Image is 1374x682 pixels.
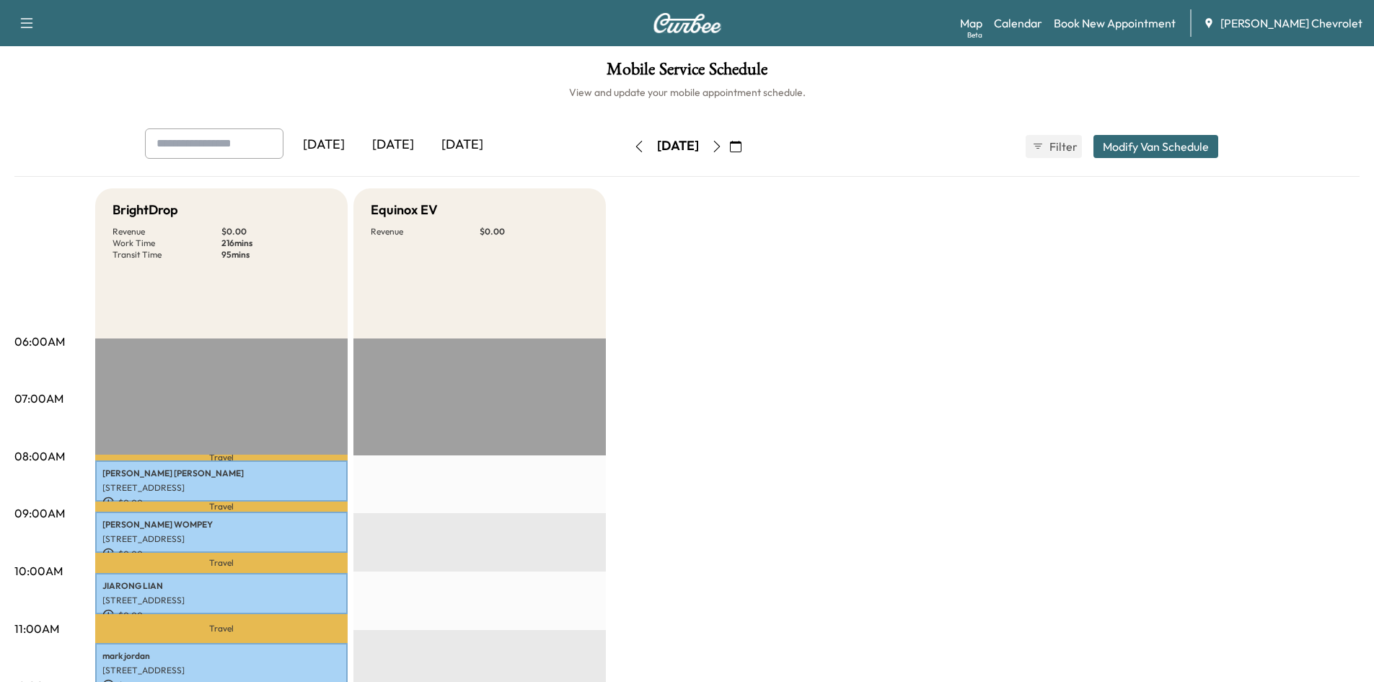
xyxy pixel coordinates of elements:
[102,468,340,479] p: [PERSON_NAME] [PERSON_NAME]
[371,226,480,237] p: Revenue
[102,665,340,676] p: [STREET_ADDRESS]
[102,533,340,545] p: [STREET_ADDRESS]
[95,614,348,643] p: Travel
[95,455,348,460] p: Travel
[1049,138,1075,155] span: Filter
[1093,135,1218,158] button: Modify Van Schedule
[371,200,438,220] h5: Equinox EV
[113,237,221,249] p: Work Time
[95,502,348,512] p: Travel
[102,548,340,561] p: $ 0.00
[221,249,330,261] p: 95 mins
[289,128,358,162] div: [DATE]
[480,226,589,237] p: $ 0.00
[1026,135,1082,158] button: Filter
[14,447,65,465] p: 08:00AM
[960,14,982,32] a: MapBeta
[102,580,340,592] p: JIARONG LIAN
[102,482,340,494] p: [STREET_ADDRESS]
[653,13,722,33] img: Curbee Logo
[102,519,340,530] p: [PERSON_NAME] WOMPEY
[221,237,330,249] p: 216 mins
[1054,14,1176,32] a: Book New Appointment
[95,553,348,573] p: Travel
[1220,14,1362,32] span: [PERSON_NAME] Chevrolet
[102,650,340,662] p: mark jordan
[14,333,65,350] p: 06:00AM
[14,390,63,407] p: 07:00AM
[14,620,59,637] p: 11:00AM
[994,14,1042,32] a: Calendar
[14,504,65,522] p: 09:00AM
[113,249,221,261] p: Transit Time
[102,609,340,622] p: $ 0.00
[102,497,340,510] p: $ 0.00
[358,128,428,162] div: [DATE]
[113,200,178,220] h5: BrightDrop
[14,61,1360,85] h1: Mobile Service Schedule
[428,128,497,162] div: [DATE]
[113,226,221,237] p: Revenue
[967,30,982,40] div: Beta
[102,595,340,606] p: [STREET_ADDRESS]
[221,226,330,237] p: $ 0.00
[14,85,1360,100] h6: View and update your mobile appointment schedule.
[14,562,63,580] p: 10:00AM
[657,137,699,155] div: [DATE]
